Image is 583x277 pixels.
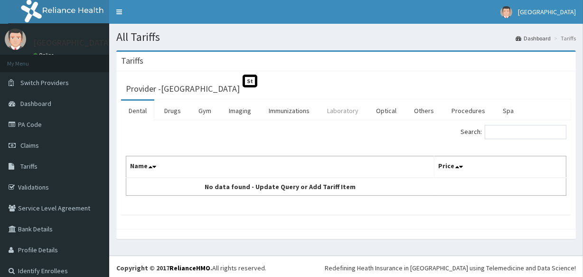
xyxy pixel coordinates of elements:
a: Dental [121,101,154,121]
a: Spa [495,101,521,121]
td: No data found - Update Query or Add Tariff Item [126,178,434,196]
a: Dashboard [516,34,551,42]
h3: Tariffs [121,57,143,65]
a: Procedures [444,101,493,121]
span: Switch Providers [20,78,69,87]
span: [GEOGRAPHIC_DATA] [518,8,576,16]
a: Online [33,52,56,58]
h1: All Tariffs [116,31,576,43]
span: Claims [20,141,39,150]
a: Immunizations [261,101,317,121]
a: Laboratory [320,101,366,121]
label: Search: [461,125,566,139]
span: St [243,75,257,87]
span: Tariffs [20,162,38,171]
a: Optical [368,101,404,121]
div: Redefining Heath Insurance in [GEOGRAPHIC_DATA] using Telemedicine and Data Science! [325,263,576,273]
img: User Image [500,6,512,18]
a: Others [406,101,442,121]
a: Imaging [221,101,259,121]
th: Price [434,156,566,178]
a: Drugs [157,101,188,121]
img: User Image [5,29,26,50]
strong: Copyright © 2017 . [116,264,212,272]
th: Name [126,156,434,178]
span: Dashboard [20,99,51,108]
p: [GEOGRAPHIC_DATA] [33,38,112,47]
a: RelianceHMO [169,264,210,272]
input: Search: [485,125,566,139]
a: Gym [191,101,219,121]
li: Tariffs [552,34,576,42]
h3: Provider - [GEOGRAPHIC_DATA] [126,85,240,93]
